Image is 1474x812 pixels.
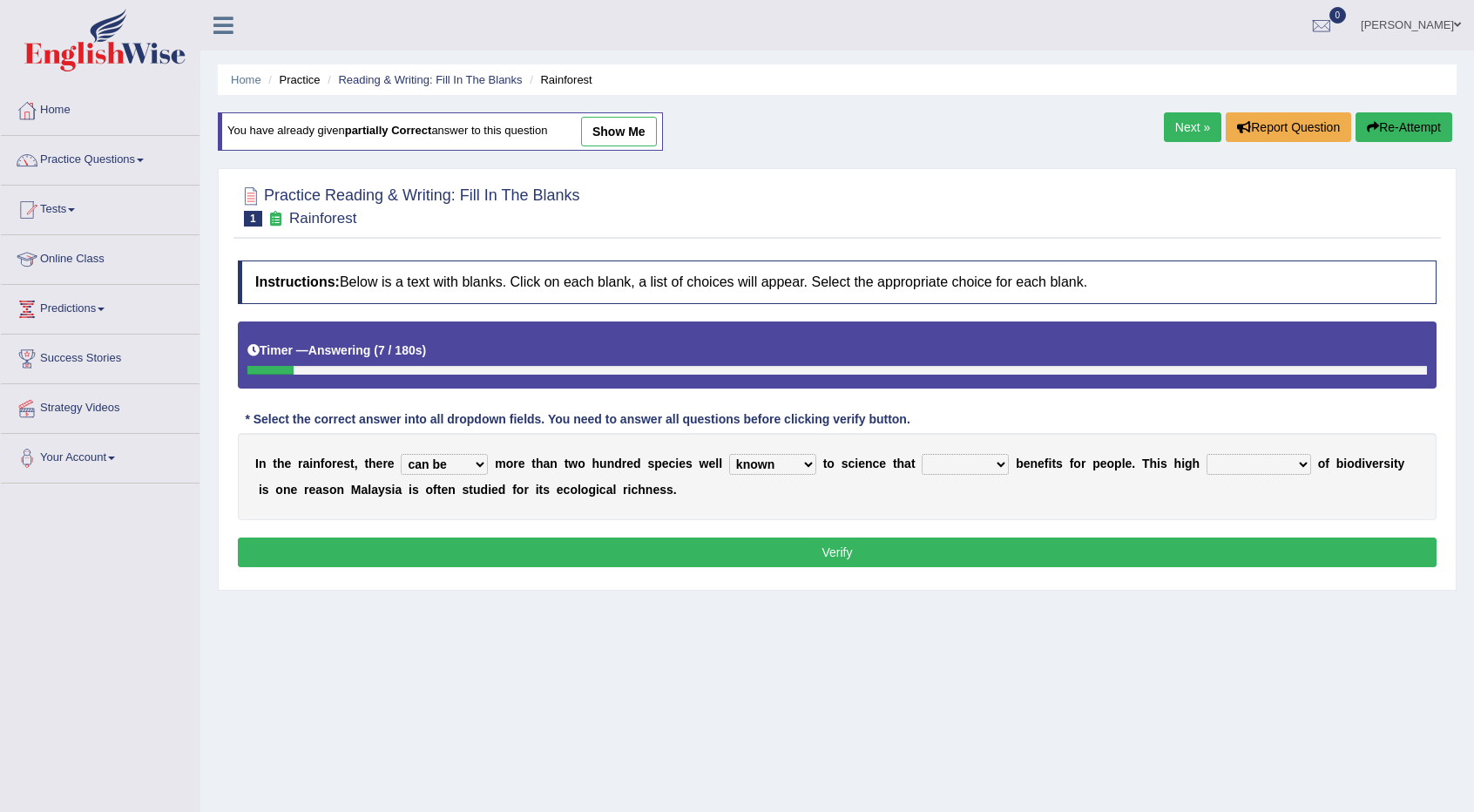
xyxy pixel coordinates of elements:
[313,457,321,470] b: n
[1,136,199,179] a: Practice Questions
[1070,457,1074,470] b: f
[517,483,524,497] b: o
[1157,457,1160,470] b: i
[1355,457,1362,470] b: d
[662,457,669,470] b: e
[675,457,679,470] b: i
[719,457,722,470] b: l
[631,483,638,497] b: c
[536,457,544,470] b: h
[321,457,325,470] b: f
[423,343,427,357] b: )
[315,483,322,497] b: a
[283,483,291,497] b: n
[1325,457,1329,470] b: f
[1049,457,1052,470] b: i
[513,457,517,470] b: r
[1107,457,1115,470] b: o
[628,483,632,497] b: i
[865,457,873,470] b: n
[506,457,514,470] b: o
[614,457,622,470] b: d
[588,483,596,497] b: g
[371,483,378,497] b: a
[1056,457,1063,470] b: s
[1362,457,1365,470] b: i
[322,483,329,497] b: s
[1024,457,1031,470] b: e
[1394,457,1398,470] b: t
[568,457,578,470] b: w
[361,483,368,497] b: a
[904,457,911,470] b: a
[666,483,673,497] b: s
[646,483,653,497] b: n
[827,457,835,470] b: o
[1016,457,1024,470] b: b
[409,483,412,497] b: i
[873,457,880,470] b: c
[382,457,387,470] b: r
[525,71,592,88] li: Rainforest
[1347,457,1355,470] b: o
[392,483,396,497] b: i
[336,457,343,470] b: e
[1383,457,1390,470] b: s
[231,73,261,86] a: Home
[1150,457,1158,470] b: h
[592,457,600,470] b: h
[218,112,663,151] div: You have already given answer to this question
[290,483,297,497] b: e
[823,457,828,470] b: t
[1,335,199,378] a: Success Stories
[473,483,481,497] b: u
[1,285,199,328] a: Predictions
[1226,112,1351,142] button: Report Question
[385,483,392,497] b: s
[481,483,489,497] b: d
[426,483,434,497] b: o
[669,457,676,470] b: c
[557,483,564,497] b: e
[368,457,376,470] b: h
[855,457,858,470] b: i
[324,457,332,470] b: o
[1372,457,1379,470] b: e
[262,483,269,497] b: s
[303,457,310,470] b: a
[463,483,470,497] b: s
[350,457,355,470] b: t
[599,483,606,497] b: c
[897,457,905,470] b: h
[264,71,320,88] li: Practice
[578,457,585,470] b: o
[565,457,569,470] b: t
[686,457,693,470] b: s
[364,457,368,470] b: t
[338,73,522,86] a: Reading & Writing: Fill In The Blanks
[612,483,616,497] b: l
[298,457,302,470] b: r
[518,457,525,470] b: e
[1160,457,1167,470] b: s
[1398,457,1405,470] b: y
[1038,457,1045,470] b: e
[1,235,199,279] a: Online Class
[1,384,199,428] a: Strategy Videos
[1081,457,1085,470] b: r
[309,483,316,497] b: e
[332,457,336,470] b: r
[495,457,505,470] b: m
[659,483,666,497] b: s
[1164,112,1221,142] a: Next »
[284,457,291,470] b: e
[437,483,442,497] b: t
[524,483,528,497] b: r
[376,457,383,470] b: e
[433,483,437,497] b: f
[1092,457,1100,470] b: p
[1132,457,1135,470] b: .
[1329,7,1347,24] span: 0
[374,343,378,357] b: (
[469,483,473,497] b: t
